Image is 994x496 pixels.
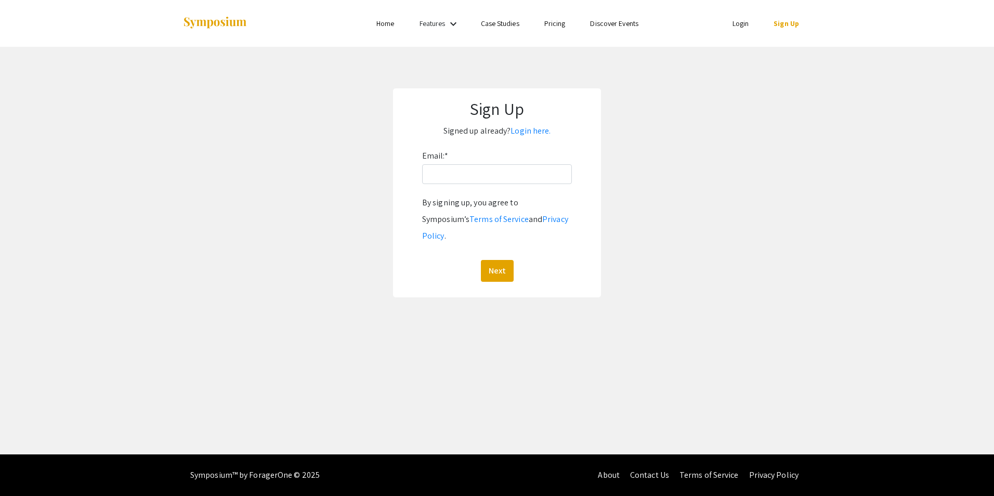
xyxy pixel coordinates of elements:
a: Home [376,19,394,28]
div: Symposium™ by ForagerOne © 2025 [190,454,320,496]
p: Signed up already? [403,123,591,139]
a: Login here. [511,125,551,136]
a: About [598,469,620,480]
a: Contact Us [630,469,669,480]
a: Pricing [544,19,566,28]
a: Case Studies [481,19,519,28]
iframe: Chat [8,449,44,488]
a: Discover Events [590,19,638,28]
a: Login [733,19,749,28]
button: Next [481,260,514,282]
a: Features [420,19,446,28]
mat-icon: Expand Features list [447,18,460,30]
a: Sign Up [774,19,799,28]
label: Email: [422,148,448,164]
a: Privacy Policy [422,214,568,241]
div: By signing up, you agree to Symposium’s and . [422,194,572,244]
a: Terms of Service [469,214,529,225]
h1: Sign Up [403,99,591,119]
img: Symposium by ForagerOne [182,16,247,30]
a: Terms of Service [679,469,739,480]
a: Privacy Policy [749,469,799,480]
